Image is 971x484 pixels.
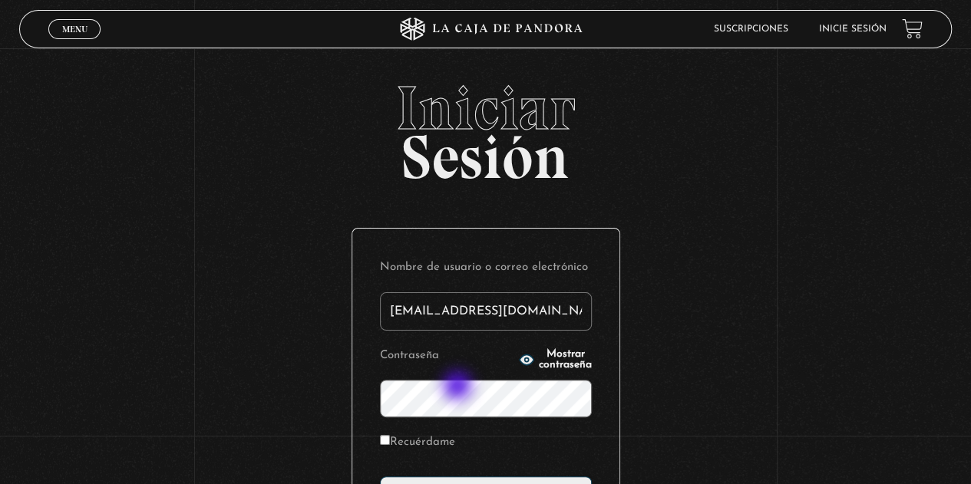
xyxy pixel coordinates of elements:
[19,77,951,139] span: Iniciar
[380,435,390,445] input: Recuérdame
[714,25,788,34] a: Suscripciones
[902,18,923,39] a: View your shopping cart
[380,431,455,455] label: Recuérdame
[62,25,88,34] span: Menu
[539,349,592,370] span: Mostrar contraseña
[19,77,951,176] h2: Sesión
[819,25,887,34] a: Inicie sesión
[519,349,592,370] button: Mostrar contraseña
[380,344,515,368] label: Contraseña
[57,37,93,48] span: Cerrar
[380,256,592,280] label: Nombre de usuario o correo electrónico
